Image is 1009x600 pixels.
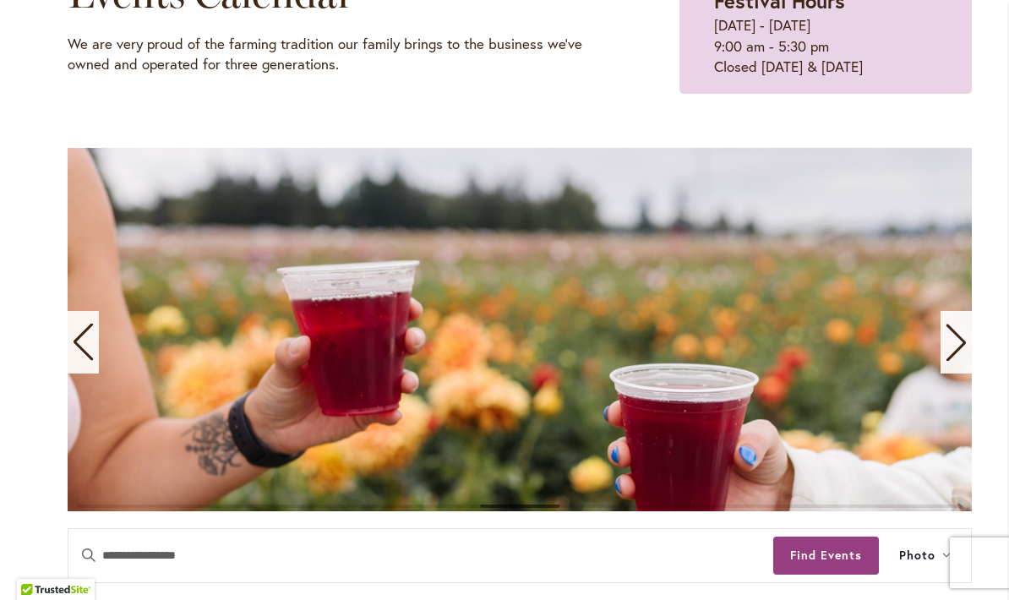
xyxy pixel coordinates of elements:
[879,529,971,582] button: Photo
[68,529,773,582] input: Enter Keyword. Search for events by Keyword.
[899,546,935,565] span: Photo
[68,34,595,75] p: We are very proud of the farming tradition our family brings to the business we've owned and oper...
[13,540,60,587] iframe: Launch Accessibility Center
[714,15,937,77] p: [DATE] - [DATE] 9:00 am - 5:30 pm Closed [DATE] & [DATE]
[68,148,972,511] swiper-slide: 6 / 11
[773,537,879,575] button: Find Events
